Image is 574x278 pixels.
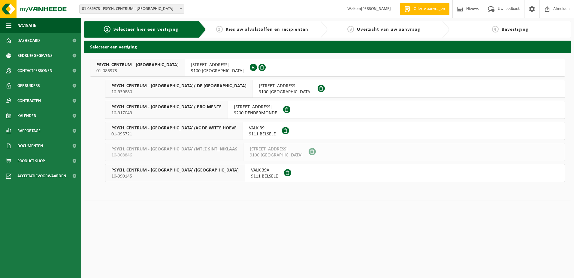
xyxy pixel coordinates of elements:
[111,173,239,179] span: 10-990145
[111,110,222,116] span: 10-917049
[234,110,277,116] span: 9200 DENDERMONDE
[251,173,278,179] span: 9111 BELSELE
[104,26,110,32] span: 1
[250,146,303,152] span: [STREET_ADDRESS]
[226,27,308,32] span: Kies uw afvalstoffen en recipiënten
[216,26,223,32] span: 2
[17,93,41,108] span: Contracten
[17,78,40,93] span: Gebruikers
[111,167,239,173] span: PSYCH. CENTRUM - [GEOGRAPHIC_DATA]/[GEOGRAPHIC_DATA]
[259,89,312,95] span: 9100 [GEOGRAPHIC_DATA]
[347,26,354,32] span: 3
[17,168,66,184] span: Acceptatievoorwaarden
[105,122,565,140] button: PSYCH. CENTRUM - [GEOGRAPHIC_DATA]/AC DE WITTE HOEVE 01-095721 VALK 399111 BELSELE
[84,41,571,52] h2: Selecteer een vestiging
[111,152,237,158] span: 10-908846
[17,123,41,138] span: Rapportage
[249,125,276,131] span: VALK 39
[251,167,278,173] span: VALK 39A
[17,63,52,78] span: Contactpersonen
[17,153,45,168] span: Product Shop
[400,3,449,15] a: Offerte aanvragen
[502,27,528,32] span: Bevestiging
[412,6,446,12] span: Offerte aanvragen
[250,152,303,158] span: 9100 [GEOGRAPHIC_DATA]
[259,83,312,89] span: [STREET_ADDRESS]
[111,83,246,89] span: PSYCH. CENTRUM - [GEOGRAPHIC_DATA]/ DE [GEOGRAPHIC_DATA]
[111,146,237,152] span: PSYCH. CENTRUM - [GEOGRAPHIC_DATA]/MTLZ SINT_NIKLAAS
[79,5,184,14] span: 01-086973 - PSYCH. CENTRUM - ST HIERONYMUS - SINT-NIKLAAS
[105,80,565,98] button: PSYCH. CENTRUM - [GEOGRAPHIC_DATA]/ DE [GEOGRAPHIC_DATA] 10-939880 [STREET_ADDRESS]9100 [GEOGRAPH...
[492,26,499,32] span: 4
[191,68,244,74] span: 9100 [GEOGRAPHIC_DATA]
[17,138,43,153] span: Documenten
[17,33,40,48] span: Dashboard
[113,27,178,32] span: Selecteer hier een vestiging
[96,62,179,68] span: PSYCH. CENTRUM - [GEOGRAPHIC_DATA]
[96,68,179,74] span: 01-086973
[111,104,222,110] span: PSYCH. CENTRUM - [GEOGRAPHIC_DATA]/ PRO MENTE
[105,101,565,119] button: PSYCH. CENTRUM - [GEOGRAPHIC_DATA]/ PRO MENTE 10-917049 [STREET_ADDRESS]9200 DENDERMONDE
[80,5,184,13] span: 01-086973 - PSYCH. CENTRUM - ST HIERONYMUS - SINT-NIKLAAS
[105,164,565,182] button: PSYCH. CENTRUM - [GEOGRAPHIC_DATA]/[GEOGRAPHIC_DATA] 10-990145 VALK 39A9111 BELSELE
[357,27,420,32] span: Overzicht van uw aanvraag
[191,62,244,68] span: [STREET_ADDRESS]
[234,104,277,110] span: [STREET_ADDRESS]
[249,131,276,137] span: 9111 BELSELE
[111,131,237,137] span: 01-095721
[111,125,237,131] span: PSYCH. CENTRUM - [GEOGRAPHIC_DATA]/AC DE WITTE HOEVE
[361,7,391,11] strong: [PERSON_NAME]
[17,108,36,123] span: Kalender
[111,89,246,95] span: 10-939880
[17,48,53,63] span: Bedrijfsgegevens
[90,59,565,77] button: PSYCH. CENTRUM - [GEOGRAPHIC_DATA] 01-086973 [STREET_ADDRESS]9100 [GEOGRAPHIC_DATA]
[17,18,36,33] span: Navigatie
